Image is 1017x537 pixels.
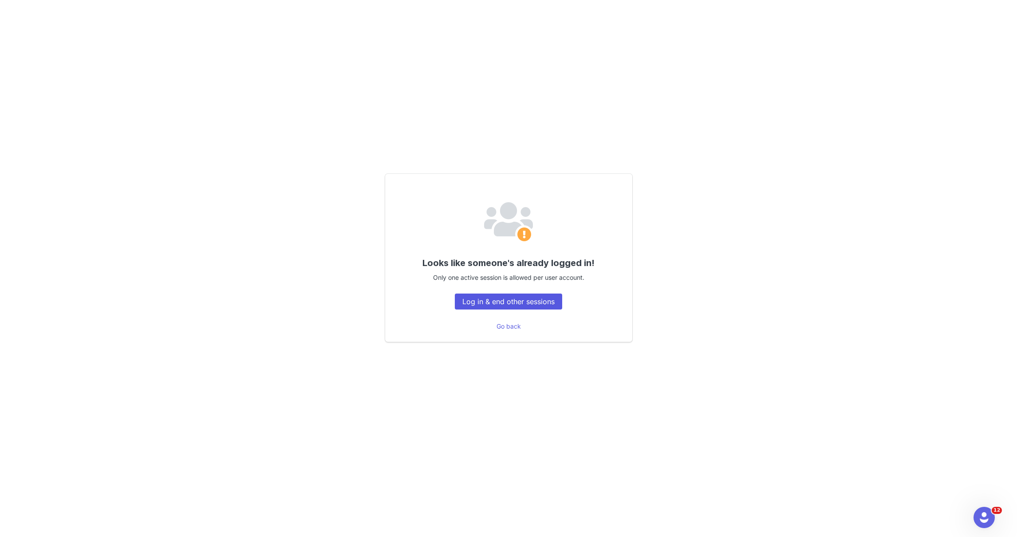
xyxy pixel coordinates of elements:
span: Looks like someone's already logged in! [422,258,595,268]
iframe: Intercom live chat [974,507,995,528]
span: Only one active session is allowed per user account. [433,274,584,281]
img: Email Provider Logo [484,202,533,243]
a: Go back [497,322,521,330]
button: Log in & end other sessions [455,294,562,310]
span: 12 [992,507,1002,514]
